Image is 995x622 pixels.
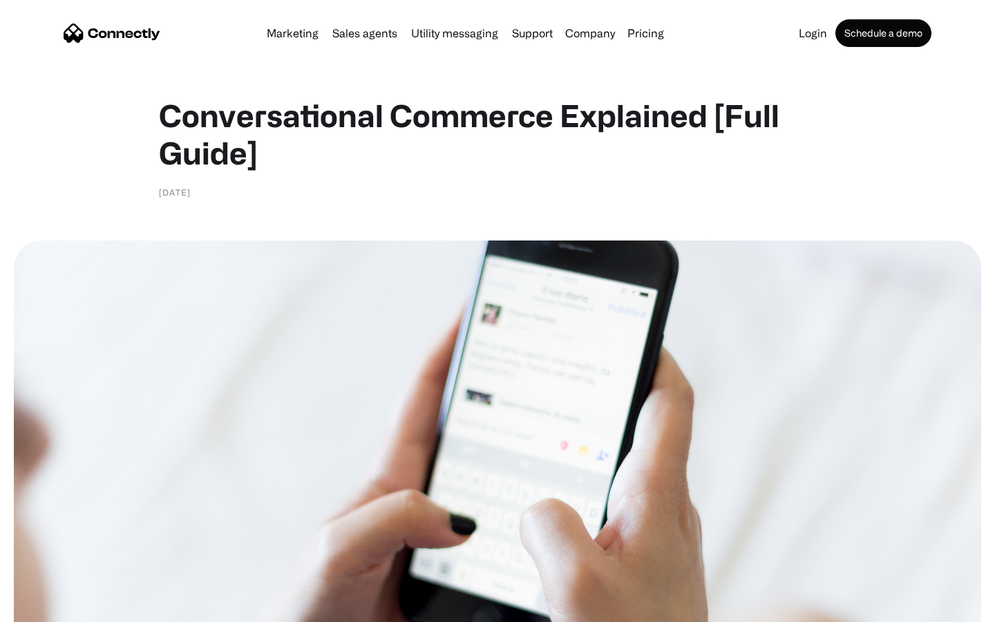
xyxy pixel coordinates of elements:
a: Login [793,28,833,39]
ul: Language list [28,598,83,617]
a: Marketing [261,28,324,39]
div: Company [561,23,619,43]
a: Utility messaging [406,28,504,39]
a: Sales agents [327,28,403,39]
div: Company [565,23,615,43]
a: Support [506,28,558,39]
h1: Conversational Commerce Explained [Full Guide] [159,97,836,171]
a: Pricing [622,28,670,39]
a: Schedule a demo [835,19,931,47]
aside: Language selected: English [14,598,83,617]
div: [DATE] [159,185,191,199]
a: home [64,23,160,44]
